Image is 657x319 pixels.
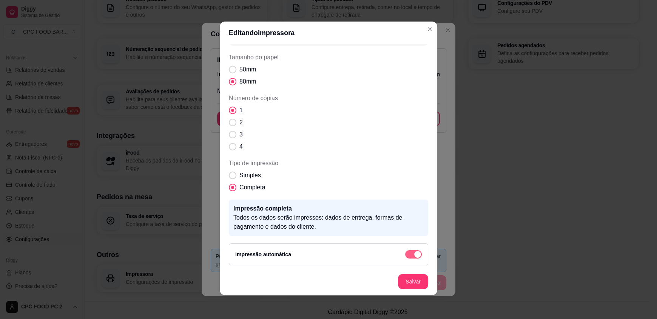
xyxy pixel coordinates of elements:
div: Tamanho do papel [229,53,428,86]
button: Close [424,23,436,35]
label: Impressão automática [235,251,291,257]
p: Todos os dados serão impressos: dados de entrega, formas de pagamento e dados do cliente. [233,213,424,231]
div: Número de cópias [229,94,428,151]
span: Completa [239,183,265,192]
span: 1 [239,106,243,115]
span: 50mm [239,65,256,74]
p: Impressão completa [233,204,424,213]
div: Tipo de impressão [229,159,428,192]
span: 80mm [239,77,256,86]
span: Tipo de impressão [229,159,428,168]
header: Editando impressora [220,22,437,44]
span: 4 [239,142,243,151]
span: Número de cópias [229,94,428,103]
span: 2 [239,118,243,127]
span: 3 [239,130,243,139]
span: Simples [239,171,261,180]
span: Tamanho do papel [229,53,428,62]
button: Salvar [398,274,428,289]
